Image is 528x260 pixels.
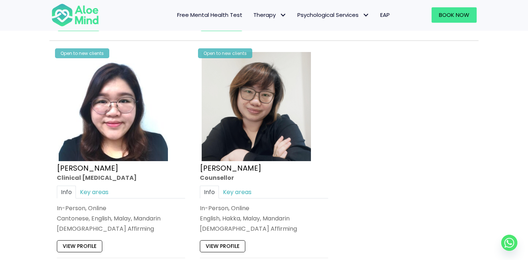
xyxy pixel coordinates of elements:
[200,214,328,223] p: English, Hakka, Malay, Mandarin
[432,7,477,23] a: Book Now
[202,52,311,161] img: Yvonne crop Aloe Mind
[51,3,99,27] img: Aloe mind Logo
[439,11,469,19] span: Book Now
[200,224,328,233] div: [DEMOGRAPHIC_DATA] Affirming
[297,11,369,19] span: Psychological Services
[177,11,242,19] span: Free Mental Health Test
[198,48,252,58] div: Open to new clients
[109,7,395,23] nav: Menu
[172,7,248,23] a: Free Mental Health Test
[57,214,185,223] p: Cantonese, English, Malay, Mandarin
[360,10,371,21] span: Psychological Services: submenu
[57,240,102,252] a: View profile
[59,52,168,161] img: Wei Shan_Profile-300×300
[200,163,261,173] a: [PERSON_NAME]
[57,163,118,173] a: [PERSON_NAME]
[380,11,390,19] span: EAP
[76,185,113,198] a: Key areas
[57,185,76,198] a: Info
[501,235,517,251] a: Whatsapp
[57,204,185,212] div: In-Person, Online
[200,204,328,212] div: In-Person, Online
[278,10,288,21] span: Therapy: submenu
[57,173,185,182] div: Clinical [MEDICAL_DATA]
[219,185,256,198] a: Key areas
[57,224,185,233] div: [DEMOGRAPHIC_DATA] Affirming
[248,7,292,23] a: TherapyTherapy: submenu
[55,48,109,58] div: Open to new clients
[200,173,328,182] div: Counsellor
[200,185,219,198] a: Info
[200,240,245,252] a: View profile
[253,11,286,19] span: Therapy
[57,19,100,31] a: In-person
[375,7,395,23] a: EAP
[292,7,375,23] a: Psychological ServicesPsychological Services: submenu
[200,19,243,31] a: In-person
